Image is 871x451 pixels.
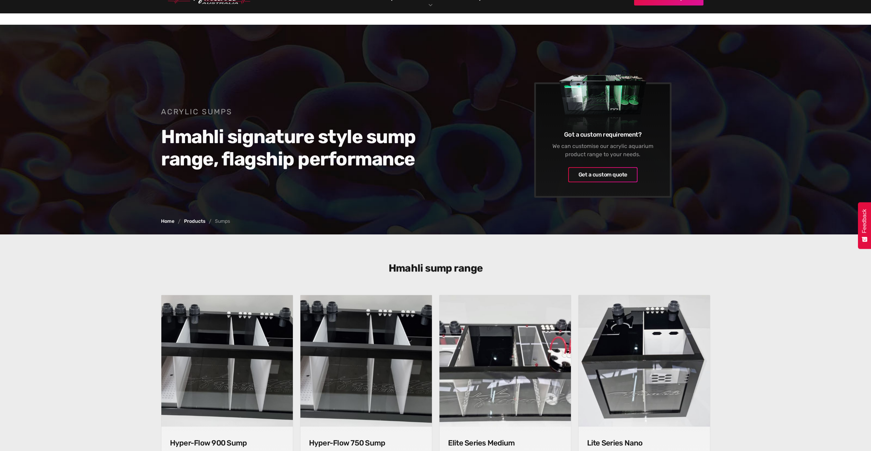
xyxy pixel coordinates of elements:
[578,171,627,179] div: Get a custom quote
[161,219,174,224] a: Home
[309,439,423,448] h4: Hyper-Flow 750 Sump
[170,439,284,448] h4: Hyper-Flow 900 Sump
[858,202,871,249] button: Feedback - Show survey
[161,295,293,427] img: Hyper-Flow 900 Sump
[297,292,435,430] img: Hyper-Flow 750 Sump
[861,209,868,233] span: Feedback
[578,295,710,427] img: Lite Series Nano
[587,439,701,448] h4: Lite Series Nano
[303,262,568,275] h3: Hmahli sump range
[546,142,659,159] div: We can customise our acrylic aquarium product range to your needs.
[568,167,637,182] a: Get a custom quote
[161,107,425,117] h1: Acrylic Sumps
[546,50,659,151] img: Sumps
[161,126,425,170] h2: Hmahli signature style sump range, flagship performance
[448,439,562,448] h4: Elite Series Medium
[184,219,205,224] a: Products
[546,130,659,139] h6: Got a custom requirement?
[215,219,230,224] div: Sumps
[439,295,571,427] img: Elite Series Medium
